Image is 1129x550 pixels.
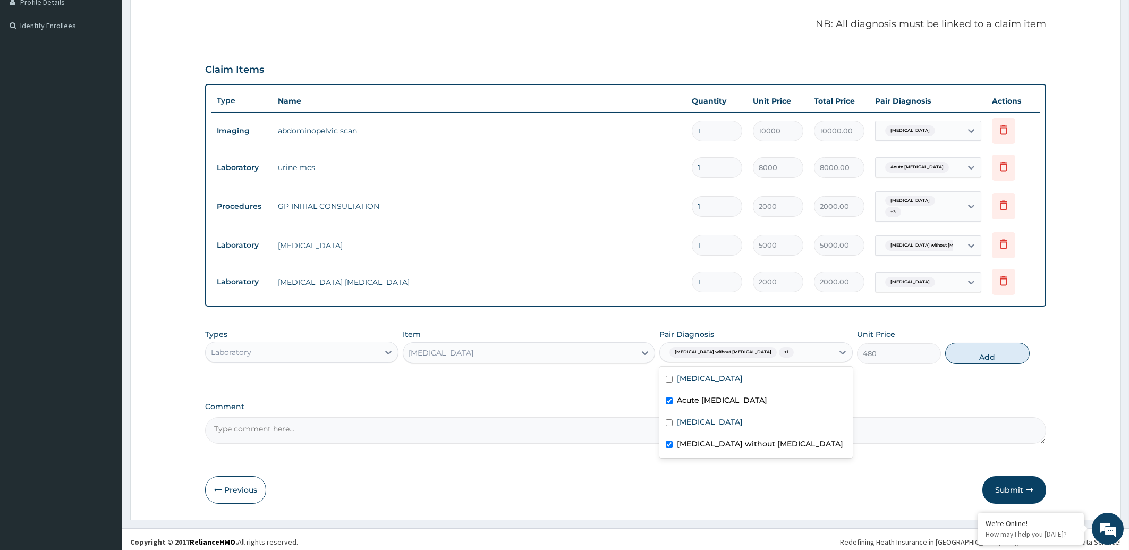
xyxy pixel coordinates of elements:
span: + 1 [779,347,794,358]
label: [MEDICAL_DATA] without [MEDICAL_DATA] [677,438,843,449]
label: Item [403,329,421,340]
h3: Claim Items [205,64,264,76]
span: [MEDICAL_DATA] without [MEDICAL_DATA] [669,347,777,358]
span: [MEDICAL_DATA] [885,196,935,206]
td: [MEDICAL_DATA] [273,235,687,256]
div: [MEDICAL_DATA] [409,348,473,358]
label: Unit Price [857,329,895,340]
th: Quantity [686,90,748,112]
label: Types [205,330,227,339]
th: Pair Diagnosis [870,90,987,112]
td: Laboratory [211,235,273,255]
td: Procedures [211,197,273,216]
th: Total Price [809,90,870,112]
span: We're online! [62,134,147,241]
div: Minimize live chat window [174,5,200,31]
span: [MEDICAL_DATA] without [MEDICAL_DATA] [885,240,992,251]
p: How may I help you today? [986,530,1076,539]
td: Laboratory [211,272,273,292]
button: Add [945,343,1029,364]
div: Laboratory [211,347,251,358]
td: urine mcs [273,157,687,178]
td: abdominopelvic scan [273,120,687,141]
td: Laboratory [211,158,273,177]
a: RelianceHMO [190,537,235,547]
strong: Copyright © 2017 . [130,537,237,547]
div: Chat with us now [55,60,179,73]
label: [MEDICAL_DATA] [677,373,743,384]
span: [MEDICAL_DATA] [885,277,935,287]
div: Redefining Heath Insurance in [GEOGRAPHIC_DATA] using Telemedicine and Data Science! [840,537,1121,547]
button: Previous [205,476,266,504]
span: [MEDICAL_DATA] [885,125,935,136]
label: Pair Diagnosis [659,329,714,340]
span: + 3 [885,207,901,217]
img: d_794563401_company_1708531726252_794563401 [20,53,43,80]
td: [MEDICAL_DATA] [MEDICAL_DATA] [273,272,687,293]
label: Comment [205,402,1047,411]
p: NB: All diagnosis must be linked to a claim item [205,18,1047,31]
th: Name [273,90,687,112]
td: Imaging [211,121,273,141]
th: Actions [987,90,1040,112]
th: Unit Price [748,90,809,112]
button: Submit [982,476,1046,504]
label: Acute [MEDICAL_DATA] [677,395,767,405]
th: Type [211,91,273,111]
div: We're Online! [986,519,1076,528]
textarea: Type your message and hit 'Enter' [5,290,202,327]
td: GP INITIAL CONSULTATION [273,196,687,217]
span: Acute [MEDICAL_DATA] [885,162,949,173]
label: [MEDICAL_DATA] [677,417,743,427]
